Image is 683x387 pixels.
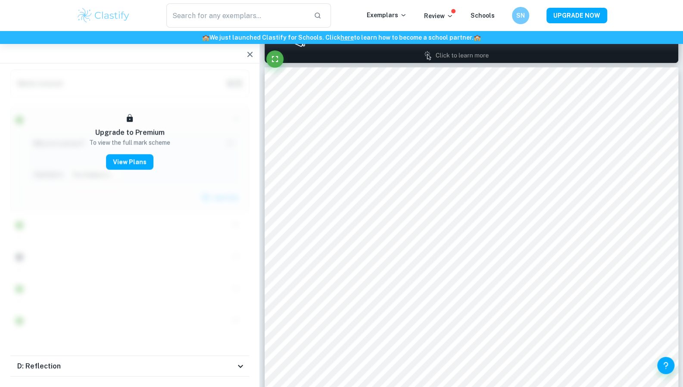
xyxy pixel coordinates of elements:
[10,356,249,376] div: D: Reflection
[166,3,307,28] input: Search for any exemplars...
[17,361,61,371] h6: D: Reflection
[340,34,354,41] a: here
[89,137,170,147] p: To view the full mark scheme
[474,34,481,41] span: 🏫
[202,34,209,41] span: 🏫
[76,7,131,24] img: Clastify logo
[424,11,453,21] p: Review
[106,154,153,169] button: View Plans
[266,50,284,68] button: Fullscreen
[471,12,495,19] a: Schools
[95,127,165,137] h6: Upgrade to Premium
[367,10,407,20] p: Exemplars
[546,8,607,23] button: UPGRADE NOW
[657,357,674,374] button: Help and Feedback
[512,7,529,24] button: SN
[2,33,681,42] h6: We just launched Clastify for Schools. Click to learn how to become a school partner.
[515,11,525,20] h6: SN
